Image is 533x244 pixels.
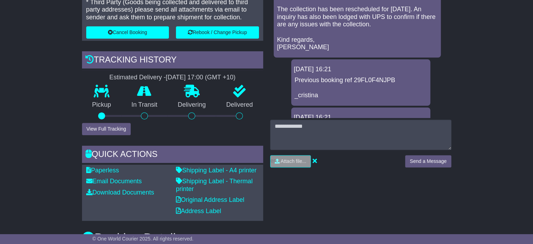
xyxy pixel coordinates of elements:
[86,167,119,174] a: Paperless
[405,155,451,167] button: Send a Message
[176,178,253,192] a: Shipping Label - Thermal printer
[82,51,263,70] div: Tracking history
[82,101,121,109] p: Pickup
[294,114,428,121] div: [DATE] 16:21
[216,101,263,109] p: Delivered
[176,167,257,174] a: Shipping Label - A4 printer
[82,74,263,81] div: Estimated Delivery -
[86,26,169,39] button: Cancel Booking
[82,123,131,135] button: View Full Tracking
[295,77,427,99] p: Previous booking ref 29FL0F4NJPB _cristina
[121,101,168,109] p: In Transit
[166,74,235,81] div: [DATE] 17:00 (GMT +10)
[82,146,263,165] div: Quick Actions
[168,101,216,109] p: Delivering
[294,66,428,73] div: [DATE] 16:21
[86,178,142,185] a: Email Documents
[86,189,154,196] a: Download Documents
[176,196,244,203] a: Original Address Label
[176,26,259,39] button: Rebook / Change Pickup
[93,236,194,242] span: © One World Courier 2025. All rights reserved.
[176,207,221,215] a: Address Label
